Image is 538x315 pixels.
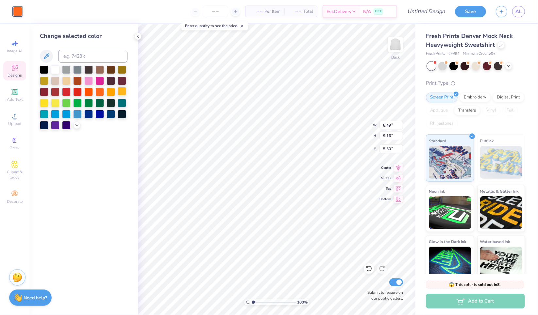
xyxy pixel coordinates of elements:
[480,188,519,195] span: Metallic & Glitter Ink
[379,166,391,170] span: Center
[375,9,382,14] span: FREE
[480,196,522,229] img: Metallic & Glitter Ink
[8,121,21,126] span: Upload
[391,54,400,60] div: Back
[297,299,308,305] span: 100 %
[8,73,22,78] span: Designs
[327,8,351,15] span: Est. Delivery
[454,106,480,115] div: Transfers
[426,93,458,102] div: Screen Print
[249,8,262,15] span: – –
[515,8,522,15] span: AL
[429,247,471,279] img: Glow in the Dark Ink
[303,8,313,15] span: Total
[3,169,26,180] span: Clipart & logos
[7,97,23,102] span: Add Text
[426,51,445,57] span: Fresh Prints
[480,247,522,279] img: Water based Ink
[24,295,47,301] strong: Need help?
[402,5,450,18] input: Untitled Design
[480,137,494,144] span: Puff Ink
[512,6,525,17] a: AL
[7,48,23,54] span: Image AI
[480,238,510,245] span: Water based Ink
[426,119,458,129] div: Rhinestones
[364,289,403,301] label: Submit to feature on our public gallery.
[10,145,20,150] span: Greek
[379,186,391,191] span: Top
[460,93,491,102] div: Embroidery
[58,50,127,63] input: e.g. 7428 c
[463,51,496,57] span: Minimum Order: 50 +
[7,199,23,204] span: Decorate
[264,8,280,15] span: Per Item
[181,21,248,30] div: Enter quantity to see the price.
[480,146,522,179] img: Puff Ink
[426,79,525,87] div: Print Type
[455,6,486,17] button: Save
[493,93,524,102] div: Digital Print
[40,32,127,41] div: Change selected color
[449,282,501,288] span: This color is .
[429,146,471,179] img: Standard
[449,282,455,288] span: 😱
[478,282,500,287] strong: sold out in S
[482,106,500,115] div: Vinyl
[379,176,391,181] span: Middle
[203,6,228,17] input: – –
[426,106,452,115] div: Applique
[429,238,466,245] span: Glow in the Dark Ink
[379,197,391,201] span: Bottom
[448,51,460,57] span: # FP94
[429,188,445,195] span: Neon Ink
[426,32,513,49] span: Fresh Prints Denver Mock Neck Heavyweight Sweatshirt
[502,106,518,115] div: Foil
[389,38,402,51] img: Back
[429,137,446,144] span: Standard
[288,8,301,15] span: – –
[363,8,371,15] span: N/A
[429,196,471,229] img: Neon Ink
